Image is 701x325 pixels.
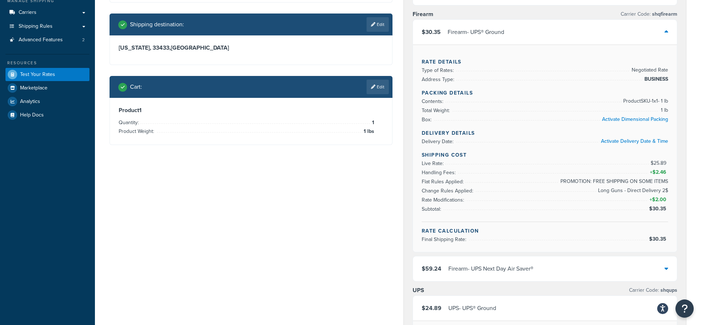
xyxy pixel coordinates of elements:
span: Product Weight: [119,127,156,135]
li: Advanced Features [5,33,89,47]
span: Total Weight: [422,107,452,114]
span: $2.00 [652,196,668,203]
h4: Shipping Cost [422,151,668,159]
a: Edit [367,80,389,94]
h3: Firearm [413,11,433,18]
span: $25.89 [651,159,668,167]
button: Open Resource Center [675,299,694,318]
a: Marketplace [5,81,89,95]
span: Marketplace [20,85,47,91]
a: Analytics [5,95,89,108]
div: Resources [5,60,89,66]
h4: Delivery Details [422,129,668,137]
div: Firearm - UPS Next Day Air Saver® [448,264,533,274]
span: Live Rate: [422,160,445,167]
span: Negotiated Rate [630,66,668,74]
span: $59.24 [422,264,441,273]
span: $24.89 [422,304,441,312]
span: $2.46 [652,168,668,176]
span: Advanced Features [19,37,63,43]
span: Address Type: [422,76,456,83]
span: Delivery Date: [422,138,455,145]
h3: Product 1 [119,107,383,114]
span: Carriers [19,9,37,16]
span: Box: [422,116,433,123]
span: 1 [370,118,374,127]
span: Rate Modifications: [422,196,466,204]
span: Type of Rates: [422,66,456,74]
a: Shipping Rules [5,20,89,33]
a: Test Your Rates [5,68,89,81]
span: Handling Fees: [422,169,457,176]
span: Change Rules Applied: [422,187,475,195]
h3: [US_STATE], 33433 , [GEOGRAPHIC_DATA] [119,44,383,51]
span: BUSINESS [643,75,668,84]
div: UPS - UPS® Ground [448,303,496,313]
a: Help Docs [5,108,89,122]
span: Flat Rules Applied: [422,178,466,186]
span: Quantity: [119,119,141,126]
span: 2 [82,37,85,43]
a: Carriers [5,6,89,19]
span: Long Guns - Direct Delivery 2$ [596,186,668,195]
span: Subtotal: [422,205,443,213]
span: + [648,168,668,177]
h2: Shipping destination : [130,21,184,28]
h3: UPS [413,287,424,294]
span: Help Docs [20,112,44,118]
span: Contents: [422,97,445,105]
span: shqfirearm [651,10,677,18]
span: $30.35 [649,235,668,243]
span: shqups [659,286,677,294]
a: Activate Delivery Date & Time [601,137,668,145]
a: Edit [367,17,389,32]
span: $30.35 [649,205,668,213]
span: $30.35 [422,28,441,36]
a: Activate Dimensional Packing [602,115,668,123]
p: Carrier Code: [629,285,677,295]
div: Firearm - UPS® Ground [448,27,504,37]
h4: Packing Details [422,89,668,97]
span: Final Shipping Rate: [422,236,468,243]
h2: Cart : [130,84,142,90]
span: 1 lb [659,106,668,115]
span: + [648,195,668,204]
span: 1 lbs [362,127,374,136]
span: Test Your Rates [20,72,55,78]
span: PROMOTION: FREE SHIPPING ON SOME ITEMS [559,177,668,186]
span: Analytics [20,99,40,105]
span: Product SKU-1 x 1 - 1 lb [621,97,668,106]
p: Carrier Code: [621,9,677,19]
span: Shipping Rules [19,23,53,30]
a: Advanced Features2 [5,33,89,47]
h4: Rate Details [422,58,668,66]
h4: Rate Calculation [422,227,668,235]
